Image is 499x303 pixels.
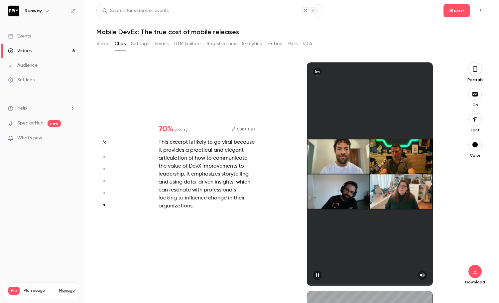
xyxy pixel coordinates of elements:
h1: Mobile DevEx: The true cost of mobile releases [96,28,486,36]
div: Videos [8,47,32,54]
p: On [464,102,486,108]
a: SpeakerHub [17,120,44,127]
span: new [48,120,61,127]
div: Audience [8,62,38,69]
button: Analytics [241,38,262,49]
button: Embed [267,38,283,49]
button: UTM builder [174,38,201,49]
button: Registrations [206,38,236,49]
p: Portrait [464,77,486,82]
li: help-dropdown-opener [8,105,75,112]
span: What's new [17,135,42,142]
button: Emails [155,38,169,49]
button: Clips [115,38,126,49]
a: Manage [59,288,75,293]
button: Polls [288,38,298,49]
div: Settings [8,77,35,83]
span: 70 % [159,125,173,133]
h6: Runway [25,8,42,14]
div: Events [8,33,31,39]
p: Font [464,127,486,133]
span: Plan usage [24,288,55,293]
button: Video [96,38,109,49]
button: CTA [303,38,312,49]
span: virality [175,127,187,133]
div: Search for videos or events [102,7,169,14]
p: Download [464,279,486,285]
button: Settings [131,38,149,49]
p: Color [464,153,486,158]
span: Help [17,105,27,112]
button: Top Bar Actions [475,5,486,16]
img: Runway [8,6,19,16]
span: Pro [8,287,20,295]
button: Share [443,4,470,17]
div: This excerpt is likely to go viral because it provides a practical and elegant articulation of ho... [159,138,255,210]
button: Subtitles [231,125,255,133]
